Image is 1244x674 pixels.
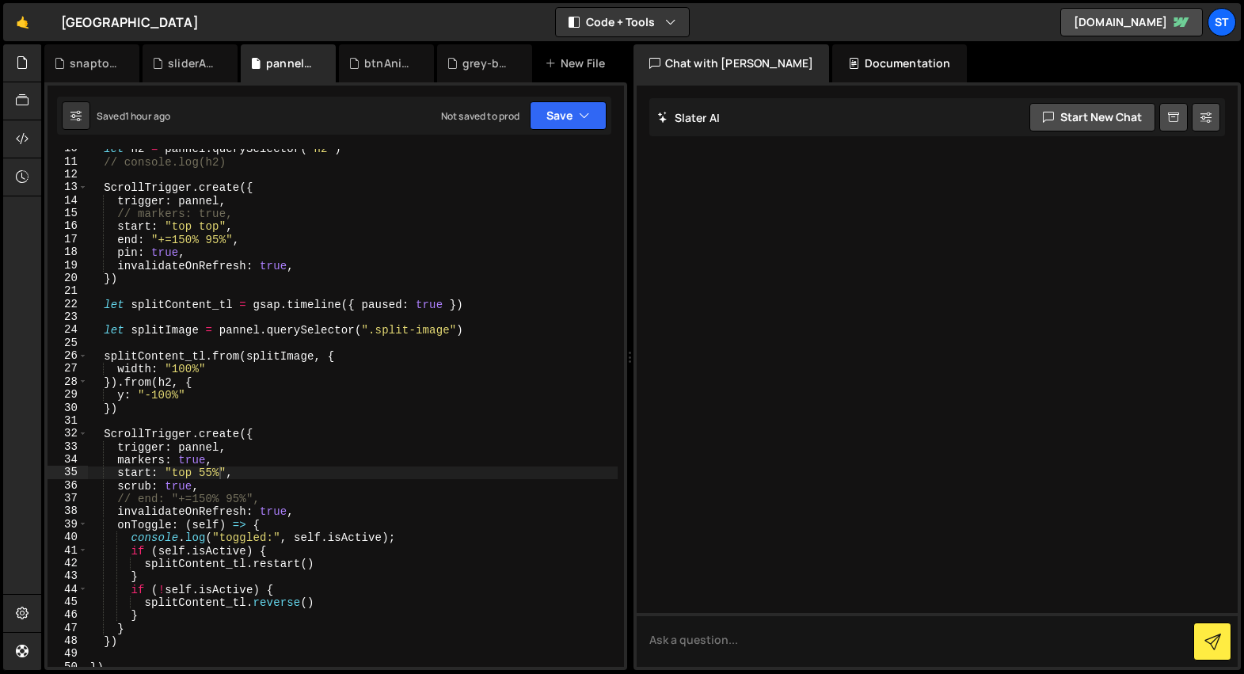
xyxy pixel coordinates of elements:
div: Not saved to prod [441,109,520,123]
div: 10 [48,142,88,154]
div: Saved [97,109,170,123]
div: 18 [48,246,88,258]
div: 40 [48,531,88,543]
div: 15 [48,207,88,219]
div: 1 hour ago [125,109,171,123]
div: New File [545,55,611,71]
div: btnAnimation.js [364,55,415,71]
a: St [1208,8,1236,36]
div: 48 [48,634,88,647]
div: Chat with [PERSON_NAME] [633,44,830,82]
div: 37 [48,492,88,505]
div: 35 [48,466,88,478]
div: 24 [48,323,88,336]
button: Save [530,101,607,130]
div: sliderAnimation.js [168,55,219,71]
div: 23 [48,310,88,323]
div: 26 [48,349,88,362]
div: 38 [48,505,88,517]
div: 36 [48,479,88,492]
div: [GEOGRAPHIC_DATA] [61,13,199,32]
div: 32 [48,427,88,440]
div: Documentation [832,44,966,82]
div: 31 [48,414,88,427]
button: Start new chat [1029,103,1155,131]
div: grey-bg-big-text.js [462,55,513,71]
div: 12 [48,168,88,181]
div: 44 [48,583,88,596]
a: [DOMAIN_NAME] [1060,8,1203,36]
div: 45 [48,596,88,608]
div: 46 [48,608,88,621]
div: 27 [48,362,88,375]
button: Code + Tools [556,8,689,36]
div: 43 [48,569,88,582]
div: 47 [48,622,88,634]
div: 13 [48,181,88,193]
div: 16 [48,219,88,232]
div: snapto.js [70,55,120,71]
h2: Slater AI [657,110,721,125]
div: 20 [48,272,88,284]
div: 50 [48,661,88,673]
div: 34 [48,453,88,466]
a: 🤙 [3,3,42,41]
div: 11 [48,155,88,168]
div: 22 [48,298,88,310]
div: 17 [48,233,88,246]
div: 33 [48,440,88,453]
div: 14 [48,194,88,207]
div: 39 [48,518,88,531]
div: 19 [48,259,88,272]
div: 25 [48,337,88,349]
div: pannelAnimation.js [266,55,317,71]
div: 41 [48,544,88,557]
div: 29 [48,388,88,401]
div: 21 [48,284,88,297]
div: 42 [48,557,88,569]
div: 49 [48,647,88,660]
div: 30 [48,402,88,414]
div: 28 [48,375,88,388]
